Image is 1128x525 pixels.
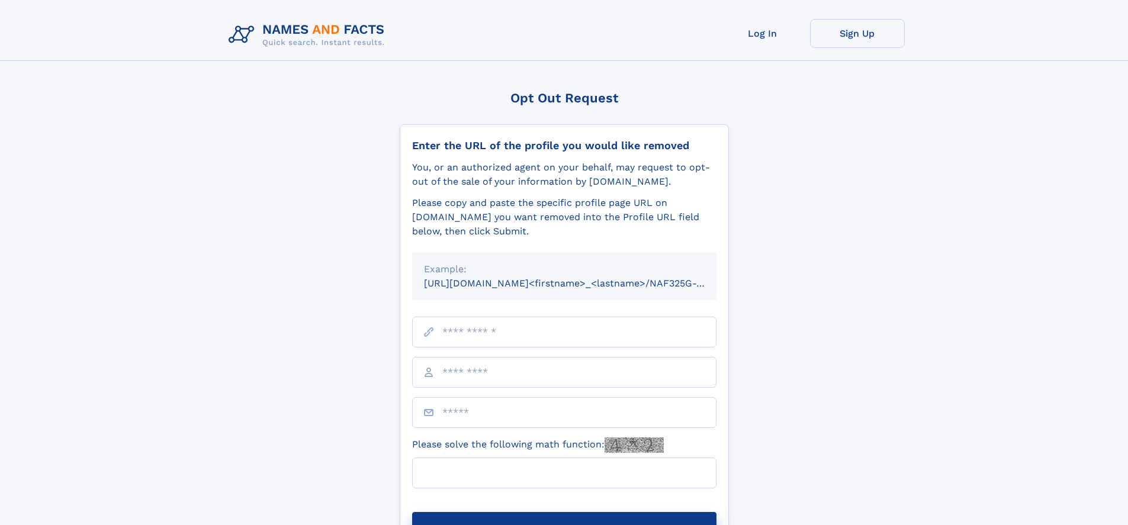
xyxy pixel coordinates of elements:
[412,139,716,152] div: Enter the URL of the profile you would like removed
[412,437,664,453] label: Please solve the following math function:
[810,19,905,48] a: Sign Up
[715,19,810,48] a: Log In
[412,160,716,189] div: You, or an authorized agent on your behalf, may request to opt-out of the sale of your informatio...
[424,262,705,276] div: Example:
[424,278,739,289] small: [URL][DOMAIN_NAME]<firstname>_<lastname>/NAF325G-xxxxxxxx
[412,196,716,239] div: Please copy and paste the specific profile page URL on [DOMAIN_NAME] you want removed into the Pr...
[224,19,394,51] img: Logo Names and Facts
[400,91,729,105] div: Opt Out Request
